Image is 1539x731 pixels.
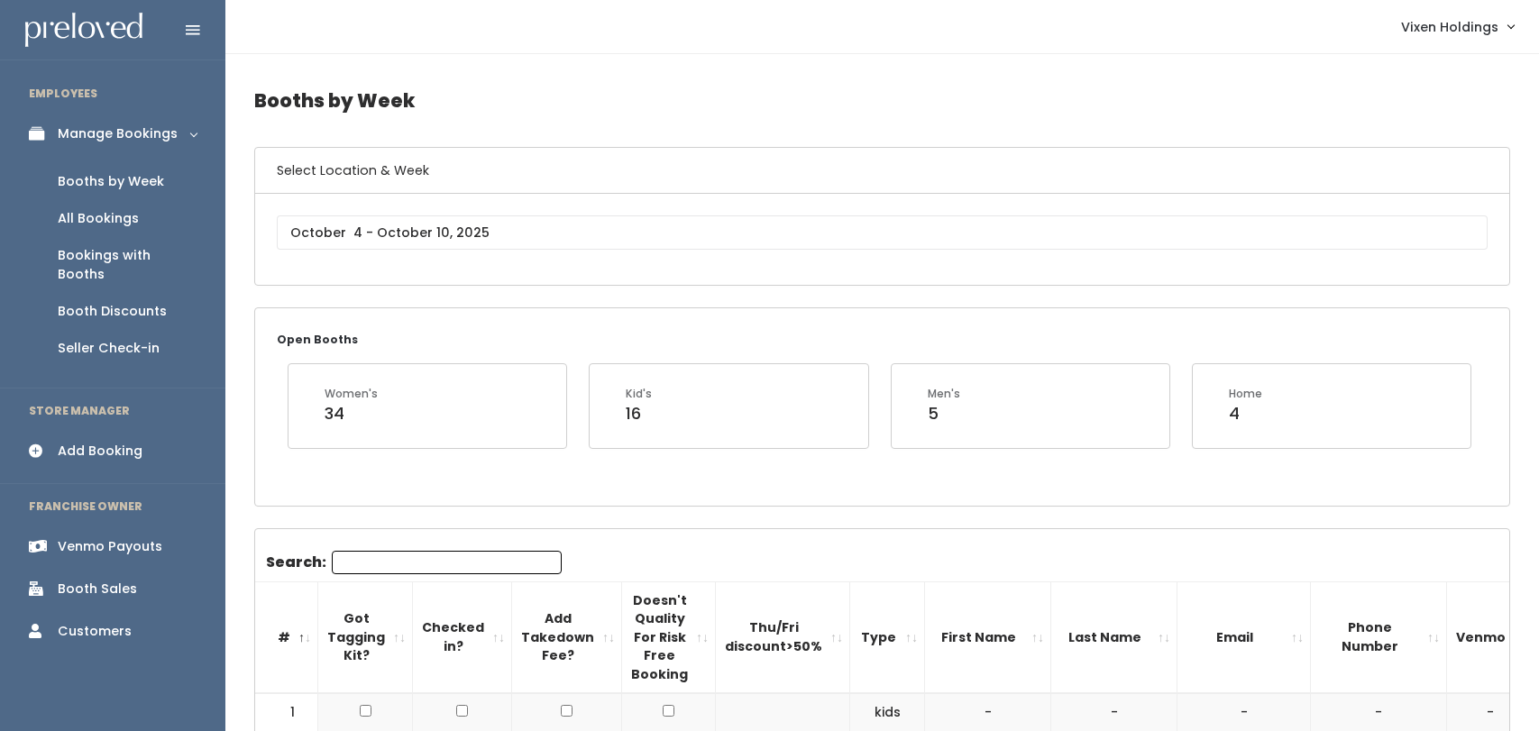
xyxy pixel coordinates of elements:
div: 5 [928,402,960,425]
div: Kid's [626,386,652,402]
label: Search: [266,551,562,574]
td: - [925,693,1051,731]
a: Vixen Holdings [1383,7,1532,46]
td: kids [850,693,925,731]
th: Got Tagging Kit?: activate to sort column ascending [318,581,413,693]
th: Last Name: activate to sort column ascending [1051,581,1177,693]
div: Bookings with Booths [58,246,197,284]
div: Home [1229,386,1262,402]
td: - [1051,693,1177,731]
div: Seller Check-in [58,339,160,358]
div: 34 [325,402,378,425]
th: Checked in?: activate to sort column ascending [413,581,512,693]
input: October 4 - October 10, 2025 [277,215,1488,250]
td: - [1447,693,1534,731]
h6: Select Location & Week [255,148,1509,194]
div: 16 [626,402,652,425]
div: Venmo Payouts [58,537,162,556]
td: - [1311,693,1447,731]
div: Customers [58,622,132,641]
div: Manage Bookings [58,124,178,143]
div: Booth Discounts [58,302,167,321]
th: Type: activate to sort column ascending [850,581,925,693]
th: First Name: activate to sort column ascending [925,581,1051,693]
small: Open Booths [277,332,358,347]
div: Add Booking [58,442,142,461]
th: Doesn't Quality For Risk Free Booking : activate to sort column ascending [622,581,716,693]
div: Men's [928,386,960,402]
th: Add Takedown Fee?: activate to sort column ascending [512,581,622,693]
div: Women's [325,386,378,402]
img: preloved logo [25,13,142,48]
th: Thu/Fri discount&gt;50%: activate to sort column ascending [716,581,850,693]
div: 4 [1229,402,1262,425]
div: Booths by Week [58,172,164,191]
h4: Booths by Week [254,76,1510,125]
span: Vixen Holdings [1401,17,1498,37]
th: Email: activate to sort column ascending [1177,581,1311,693]
td: 1 [255,693,318,731]
th: #: activate to sort column descending [255,581,318,693]
td: - [1177,693,1311,731]
th: Venmo: activate to sort column ascending [1447,581,1534,693]
div: All Bookings [58,209,139,228]
div: Booth Sales [58,580,137,599]
input: Search: [332,551,562,574]
th: Phone Number: activate to sort column ascending [1311,581,1447,693]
